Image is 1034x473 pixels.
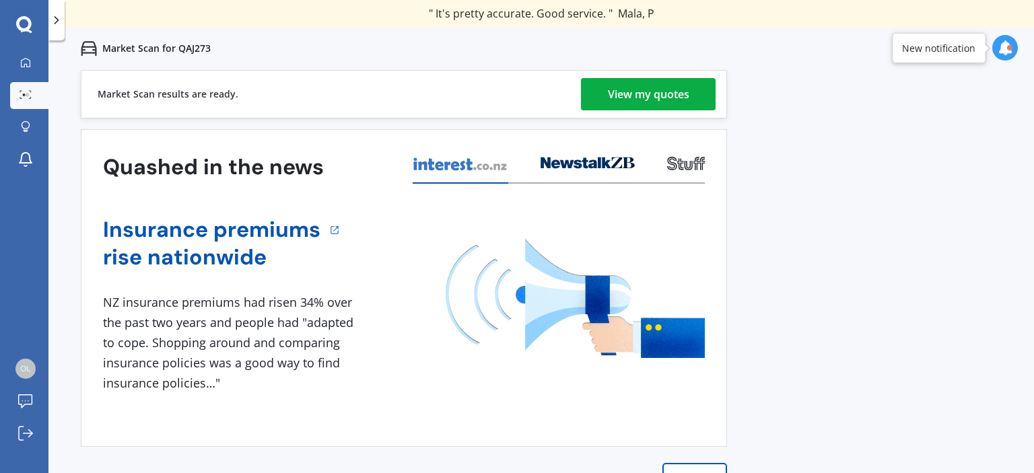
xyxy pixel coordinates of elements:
a: Insurance premiums [103,216,320,244]
div: Market Scan results are ready. [98,71,238,118]
h3: Quashed in the news [103,153,324,181]
a: View my quotes [581,78,716,110]
div: View my quotes [608,78,689,110]
div: New notification [902,41,975,54]
img: 7a785e954f14a15660db759a5550845b [15,359,36,379]
img: media image [446,239,705,358]
a: rise nationwide [103,244,320,271]
img: car.f15378c7a67c060ca3f3.svg [81,40,97,57]
p: Market Scan for QAJ273 [102,42,211,55]
div: NZ insurance premiums had risen 34% over the past two years and people had "adapted to cope. Shop... [103,293,359,393]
